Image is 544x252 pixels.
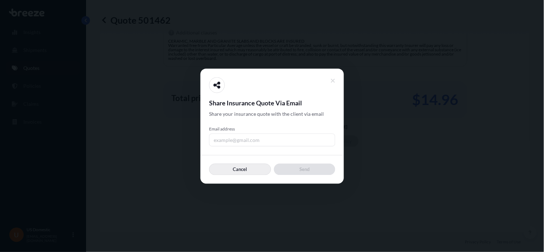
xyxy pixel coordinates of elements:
span: Share Insurance Quote Via Email [209,99,335,107]
input: example@gmail.com [209,133,335,146]
span: Email address [209,126,335,132]
p: Cancel [233,166,247,173]
span: Share your insurance quote with the client via email [209,110,324,118]
button: Send [274,163,335,175]
p: Send [299,166,309,173]
button: Cancel [209,163,271,175]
